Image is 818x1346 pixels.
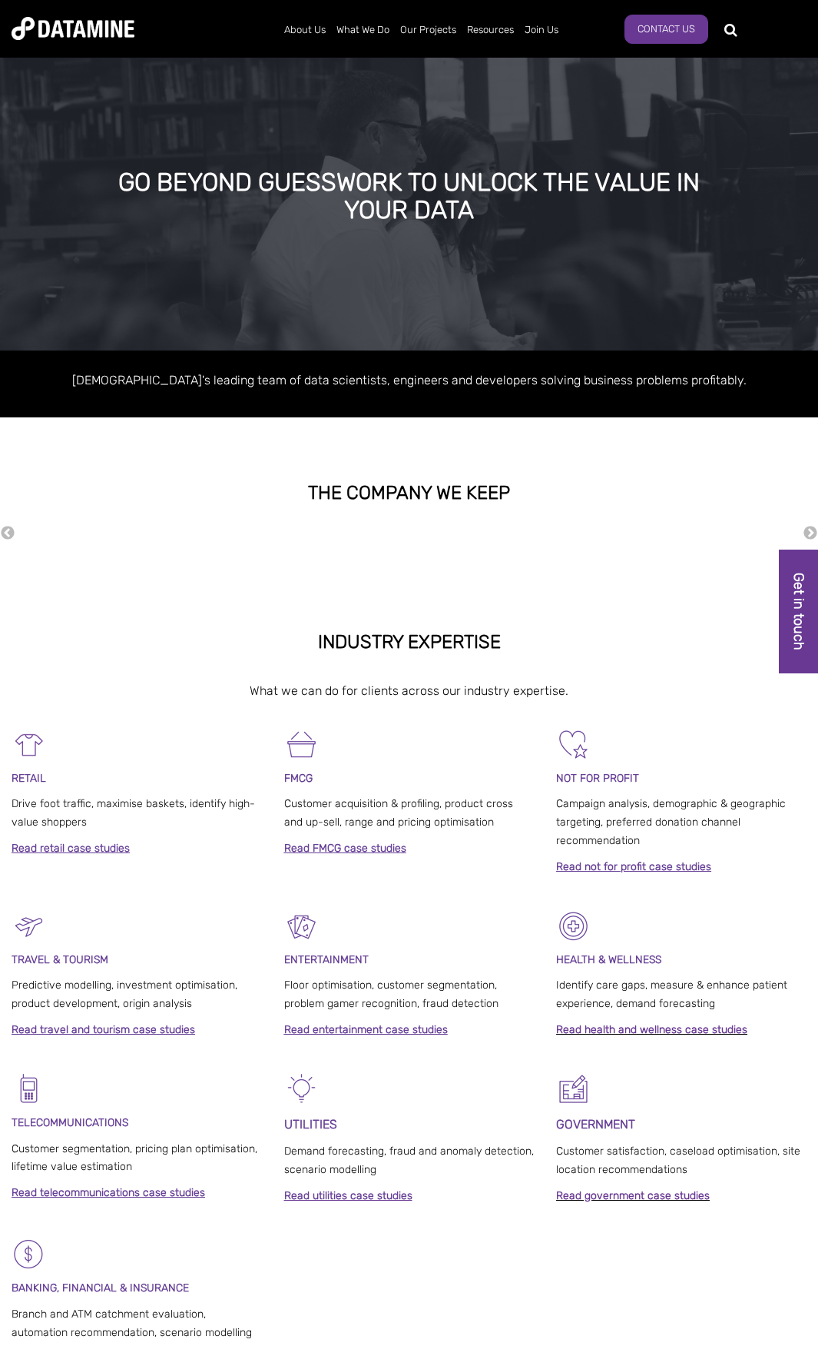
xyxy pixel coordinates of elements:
[556,860,711,873] a: Read not for profit case studies
[284,1117,337,1132] span: UTILITIES
[12,370,806,391] p: [DEMOGRAPHIC_DATA]'s leading team of data scientists, engineers and developers solving business p...
[284,842,406,855] a: Read FMCG case studies
[12,909,46,943] img: Travel & Tourism
[12,1281,189,1294] span: BANKING, FINANCIAL & INSURANCE
[12,1237,46,1271] img: Banking & Financial
[395,10,462,50] a: Our Projects
[519,10,564,50] a: Join Us
[12,953,108,966] span: TRAVEL & TOURISM
[462,10,519,50] a: Resources
[331,10,395,50] a: What We Do
[284,1023,448,1036] a: Read entertainment case studies
[279,10,331,50] a: About Us
[556,909,591,943] img: Healthcare
[803,525,818,542] button: Next
[556,1023,747,1036] a: Read health and wellness case studies
[779,550,818,673] a: Get in touch
[556,979,787,1010] span: Identify care gaps, measure & enhance patient experience, demand forecasting
[556,1189,710,1202] a: Read government case studies
[12,17,134,40] img: Datamine
[556,1072,591,1106] img: Government
[250,683,568,698] span: What we can do for clients across our industry expertise.
[556,1145,800,1176] span: Customer satisfaction, caseload optimisation, site location recommendations
[284,953,369,966] span: ENTERTAINMENT
[284,979,498,1010] span: Floor optimisation, customer segmentation, problem gamer recognition, fraud detection
[556,953,661,966] strong: HEALTH & WELLNESS
[12,1142,257,1174] span: Customer segmentation, pricing plan optimisation, lifetime value estimation
[12,1072,46,1106] img: Telecomms
[556,797,786,847] span: Campaign analysis, demographic & geographic targeting, preferred donation channel recommendation
[12,842,130,855] a: Read retail case studies
[12,1186,205,1199] a: Read telecommunications case studies
[12,772,46,785] span: RETAIL
[284,909,319,943] img: Entertainment
[12,979,237,1010] span: Predictive modelling, investment optimisation, product development, origin analysis
[284,1072,319,1106] img: Energy
[12,727,46,762] img: Retail-1
[556,772,639,785] span: NOT FOR PROFIT
[284,797,513,829] span: Customer acquisition & profiling, product cross and up-sell, range and pricing optimisation
[12,1116,128,1129] span: TELECOMMUNICATIONS
[318,631,501,653] strong: INDUSTRY EXPERTISE
[284,772,313,785] span: FMCG
[12,1023,195,1036] a: Read travel and tourism case studies
[284,727,319,762] img: FMCG
[556,1117,635,1132] strong: GOVERNMENT
[12,797,255,829] span: Drive foot traffic, maximise baskets, identify high-value shoppers
[556,727,591,762] img: Not For Profit
[284,1145,534,1176] span: Demand forecasting, fraud and anomaly detection, scenario modelling
[101,169,717,224] div: GO BEYOND GUESSWORK TO UNLOCK THE VALUE IN YOUR DATA
[308,482,510,504] strong: THE COMPANY WE KEEP
[624,15,708,44] a: Contact Us
[284,1189,412,1202] a: Read utilities case studies
[12,1308,252,1339] span: Branch and ATM catchment evaluation, automation recommendation, scenario modelling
